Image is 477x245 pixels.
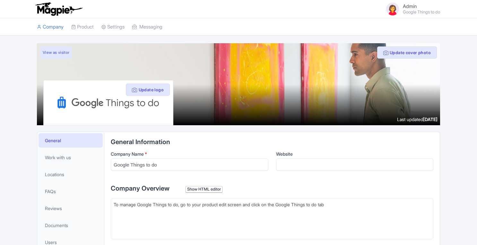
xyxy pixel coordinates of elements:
a: Locations [39,167,103,182]
img: logo-ab69f6fb50320c5b225c76a69d11143b.png [34,2,83,16]
span: Reviews [45,205,62,212]
a: Company [37,18,64,36]
button: Update cover photo [377,46,437,59]
span: Company Name [111,151,144,157]
a: FAQs [39,184,103,199]
span: Documents [45,222,68,229]
a: Settings [101,18,125,36]
span: [DATE] [423,117,438,122]
span: FAQs [45,188,56,195]
a: Reviews [39,201,103,216]
span: Website [276,151,293,157]
a: View as visitor [40,46,72,59]
a: Work with us [39,150,103,165]
span: General [45,137,61,144]
span: Admin [403,3,417,9]
a: Admin Google Things to do [381,1,440,17]
h2: General Information [111,138,433,145]
div: Last updated [397,116,438,123]
a: Messaging [132,18,162,36]
a: General [39,133,103,148]
span: Company Overview [111,184,169,192]
div: Show HTML editor [186,186,222,193]
small: Google Things to do [403,10,440,14]
span: Locations [45,171,64,178]
a: Product [71,18,94,36]
img: avatar_key_member-9c1dde93af8b07d7383eb8b5fb890c87.png [385,1,400,17]
button: Update logo [126,84,170,96]
img: kvarzr6begmig94msh6q.svg [56,86,160,120]
a: Documents [39,218,103,233]
span: Work with us [45,154,71,161]
div: To manage Google Things to do, go to your product edit screen and click on the Google Things to d... [114,201,430,215]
